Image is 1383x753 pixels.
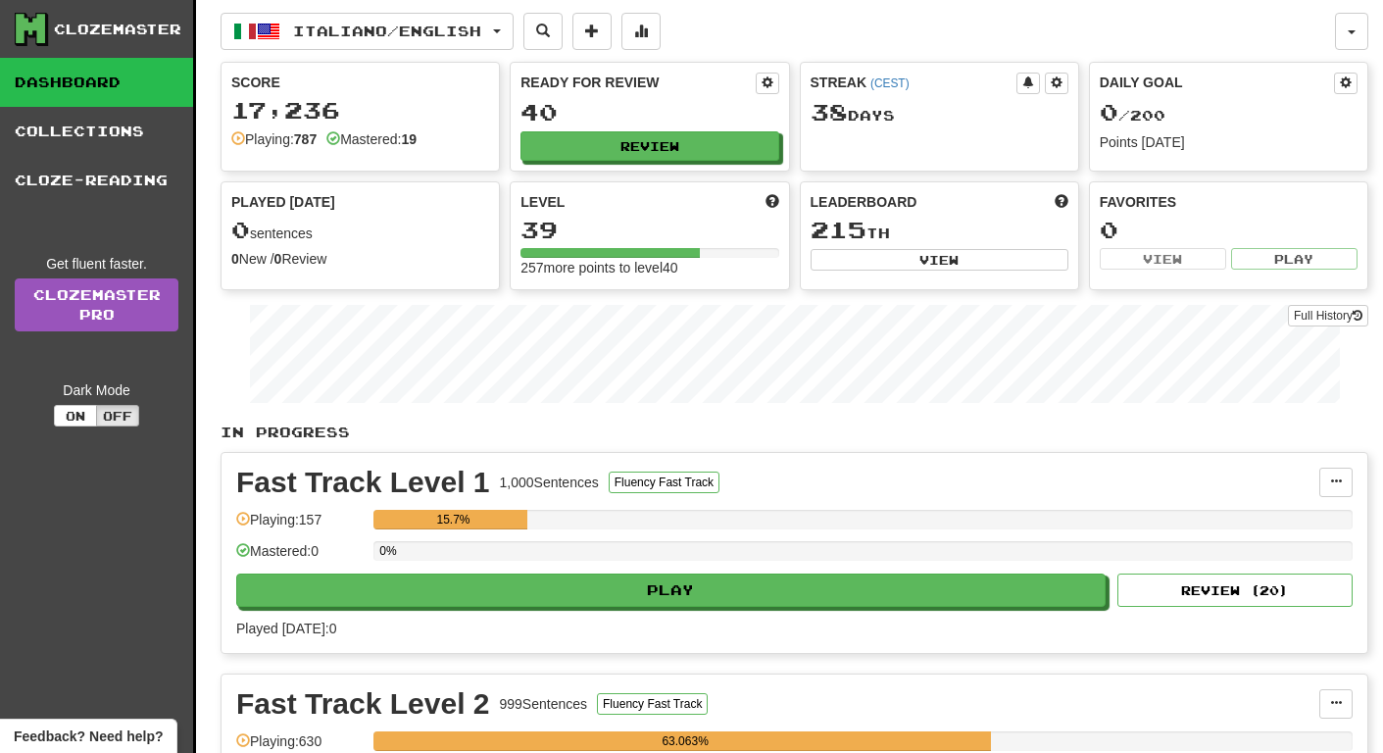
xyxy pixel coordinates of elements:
div: Get fluent faster. [15,254,178,274]
span: Italiano / English [293,23,481,39]
span: Score more points to level up [766,192,779,212]
span: 0 [231,216,250,243]
div: Day s [811,100,1068,125]
div: Points [DATE] [1100,132,1358,152]
span: This week in points, UTC [1055,192,1068,212]
div: Fast Track Level 1 [236,468,490,497]
button: Review [520,131,778,161]
a: (CEST) [870,76,910,90]
button: On [54,405,97,427]
div: Mastered: 0 [236,541,364,574]
div: sentences [231,218,489,243]
div: Favorites [1100,192,1358,212]
button: View [1100,248,1226,270]
div: Dark Mode [15,380,178,400]
div: 39 [520,218,778,242]
button: Off [96,405,139,427]
div: 257 more points to level 40 [520,258,778,277]
div: 999 Sentences [500,694,588,714]
span: 215 [811,216,866,243]
div: Playing: [231,129,317,149]
span: Open feedback widget [14,727,163,746]
button: Fluency Fast Track [609,472,719,493]
strong: 0 [231,251,239,267]
div: Mastered: [326,129,417,149]
div: Ready for Review [520,73,755,92]
span: 38 [811,98,848,125]
div: Playing: 157 [236,510,364,542]
span: / 200 [1100,107,1165,124]
p: In Progress [221,423,1368,442]
span: Played [DATE] [231,192,335,212]
div: 0 [1100,218,1358,242]
strong: 19 [401,131,417,147]
span: Played [DATE]: 0 [236,621,336,636]
div: Fast Track Level 2 [236,689,490,719]
button: Fluency Fast Track [597,693,708,715]
div: 17,236 [231,98,489,123]
div: 40 [520,100,778,125]
button: Search sentences [523,13,563,50]
div: 15.7% [379,510,527,529]
span: Level [520,192,565,212]
a: ClozemasterPro [15,278,178,331]
div: th [811,218,1068,243]
button: Italiano/English [221,13,514,50]
button: Review (20) [1117,574,1353,607]
div: Streak [811,73,1016,92]
div: Clozemaster [54,20,181,39]
button: Add sentence to collection [572,13,612,50]
strong: 0 [274,251,282,267]
div: 63.063% [379,731,991,751]
span: Leaderboard [811,192,917,212]
button: More stats [621,13,661,50]
div: Score [231,73,489,92]
div: New / Review [231,249,489,269]
button: Play [236,574,1106,607]
div: 1,000 Sentences [500,473,599,492]
button: Play [1231,248,1358,270]
button: Full History [1288,305,1368,326]
span: 0 [1100,98,1118,125]
button: View [811,249,1068,271]
div: Daily Goal [1100,73,1334,94]
strong: 787 [294,131,317,147]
